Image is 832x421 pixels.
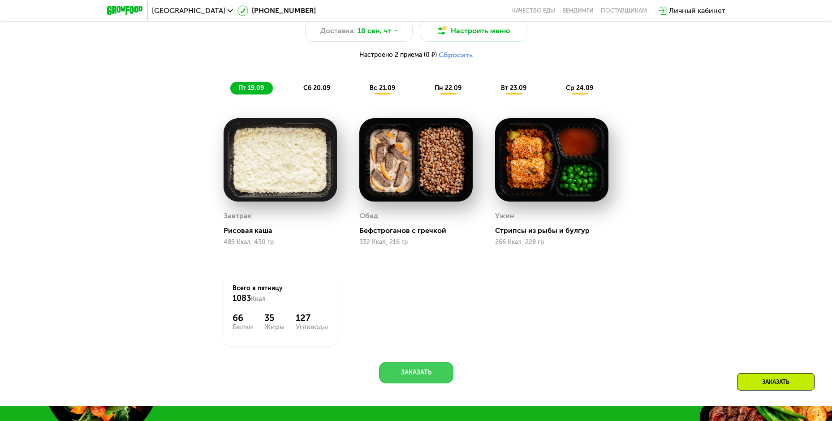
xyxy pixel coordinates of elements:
[264,323,285,331] div: Жиры
[737,373,815,391] div: Заказать
[224,209,252,223] div: Завтрак
[152,7,225,14] span: [GEOGRAPHIC_DATA]
[562,7,594,14] a: Вендинги
[669,5,725,16] div: Личный кабинет
[495,239,608,246] div: 266 Ккал, 228 гр
[370,84,395,92] span: вс 21.09
[359,209,378,223] div: Обед
[233,293,251,303] span: 1083
[233,313,253,323] div: 66
[439,51,473,60] button: Сбросить
[495,209,514,223] div: Ужин
[320,26,356,36] span: Доставка:
[296,313,328,323] div: 127
[224,239,337,246] div: 485 Ккал, 450 гр
[435,84,461,92] span: пн 22.09
[233,284,328,304] div: Всего в пятницу
[358,26,392,36] span: 18 сен, чт
[233,323,253,331] div: Белки
[566,84,593,92] span: ср 24.09
[296,323,328,331] div: Углеводы
[359,52,437,58] span: Настроено 2 приема (0 ₽)
[512,7,555,14] a: Качество еды
[238,84,264,92] span: пт 19.09
[601,7,647,14] div: поставщикам
[237,5,316,16] a: [PHONE_NUMBER]
[359,239,473,246] div: 332 Ккал, 216 гр
[495,226,616,235] div: Стрипсы из рыбы и булгур
[420,20,527,42] button: Настроить меню
[501,84,526,92] span: вт 23.09
[303,84,330,92] span: сб 20.09
[379,362,453,383] button: Заказать
[264,313,285,323] div: 35
[251,295,266,303] span: Ккал
[224,226,344,235] div: Рисовая каша
[359,226,480,235] div: Бефстроганов с гречкой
